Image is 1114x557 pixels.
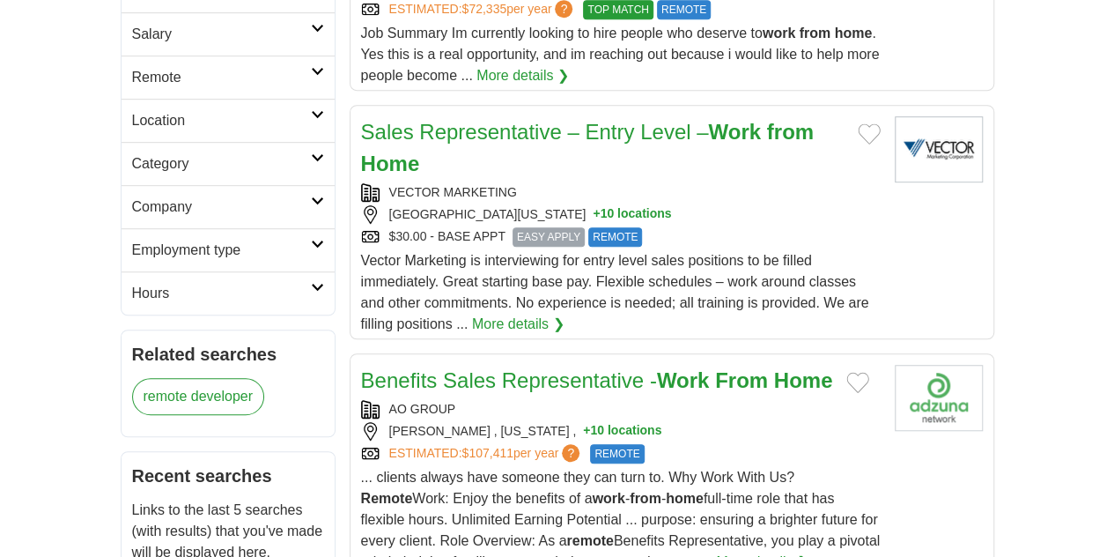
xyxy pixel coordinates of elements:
div: [GEOGRAPHIC_DATA][US_STATE] [361,205,881,224]
strong: work [763,26,795,41]
span: REMOTE [590,444,644,464]
strong: Home [774,368,833,392]
strong: work [592,491,624,506]
button: +10 locations [593,205,671,224]
h2: Location [132,110,311,131]
strong: from [630,491,661,506]
div: $30.00 - BASE APPT [361,227,881,247]
img: Vector Marketing logo [895,116,983,182]
button: Add to favorite jobs [858,123,881,145]
span: + [593,205,600,224]
img: Company logo [895,365,983,431]
a: Hours [122,271,335,315]
button: Add to favorite jobs [846,372,869,393]
h2: Employment type [132,240,311,261]
a: ESTIMATED:$107,411per year? [389,444,584,464]
div: AO GROUP [361,400,881,419]
h2: Company [132,197,311,218]
a: Employment type [122,228,335,271]
span: ? [562,444,579,462]
strong: home [666,491,704,506]
strong: home [835,26,873,41]
span: REMOTE [588,227,642,247]
div: [PERSON_NAME] , [US_STATE] , [361,422,881,441]
span: $107,411 [461,446,513,460]
h2: Hours [132,283,311,304]
a: remote developer [132,378,265,415]
h2: Category [132,153,311,175]
strong: Remote [361,491,413,506]
h2: Recent searches [132,463,324,489]
strong: Home [361,152,420,175]
a: Benefits Sales Representative -Work From Home [361,368,833,392]
h2: Related searches [132,341,324,368]
span: Job Summary Im currently looking to hire people who deserve to . Yes this is a real opportunity, ... [361,26,880,83]
a: Salary [122,12,335,56]
span: $72,335 [461,2,506,16]
a: Sales Representative – Entry Level –Work from Home [361,120,814,175]
span: + [583,422,590,441]
span: EASY APPLY [513,227,585,247]
h2: Remote [132,67,311,88]
strong: Work [708,120,761,144]
h2: Salary [132,24,311,45]
strong: from [767,120,814,144]
strong: remote [566,533,613,548]
a: Company [122,185,335,228]
button: +10 locations [583,422,661,441]
a: Location [122,99,335,142]
a: Remote [122,56,335,99]
a: More details ❯ [476,65,569,86]
span: Vector Marketing is interviewing for entry level sales positions to be filled immediately. Great ... [361,253,869,331]
strong: Work [657,368,710,392]
a: Category [122,142,335,185]
a: More details ❯ [472,314,564,335]
strong: from [800,26,831,41]
strong: From [715,368,768,392]
a: VECTOR MARKETING [389,185,517,199]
